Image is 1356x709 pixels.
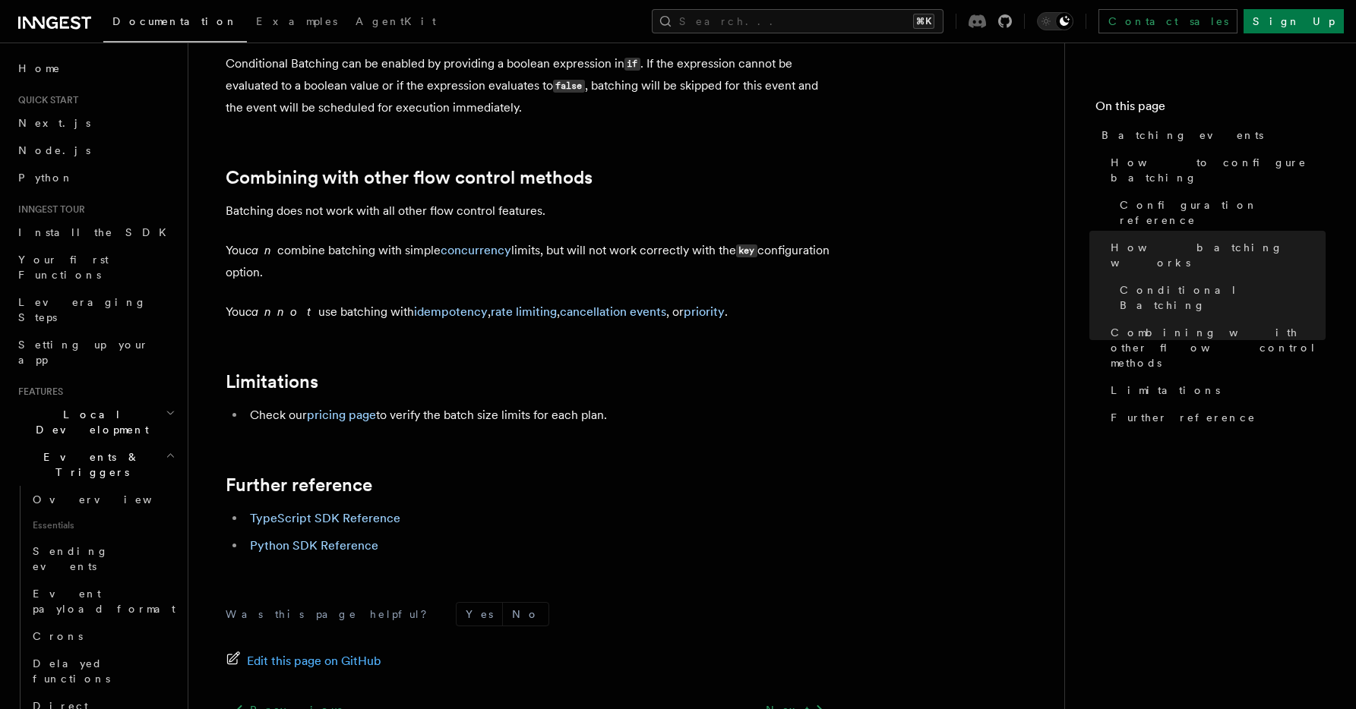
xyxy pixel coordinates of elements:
span: Overview [33,493,189,506]
span: Delayed functions [33,657,110,685]
a: Overview [27,486,179,513]
span: Events & Triggers [12,449,166,480]
p: Was this page helpful? [226,607,438,622]
a: Node.js [12,137,179,164]
span: Further reference [1111,410,1256,425]
kbd: ⌘K [913,14,934,29]
span: Node.js [18,144,90,156]
span: Configuration reference [1120,197,1326,228]
span: Combining with other flow control methods [1111,325,1326,370]
span: Crons [33,630,83,642]
span: Home [18,61,61,76]
a: Combining with other flow control methods [1105,319,1326,377]
a: Install the SDK [12,219,179,246]
a: rate limiting [491,304,557,319]
a: Sending events [27,537,179,580]
span: Documentation [112,15,238,27]
span: Event payload format [33,588,175,615]
button: No [503,603,548,625]
span: Local Development [12,407,166,437]
button: Yes [457,603,502,625]
span: Examples [256,15,337,27]
a: Limitations [226,371,318,392]
a: Examples [247,5,346,41]
button: Local Development [12,401,179,443]
p: You use batching with , , , or . [226,301,833,323]
a: Batching events [1095,121,1326,149]
button: Events & Triggers [12,443,179,486]
em: cannot [245,304,318,319]
span: Python [18,172,74,184]
a: Documentation [103,5,247,43]
span: Features [12,386,63,398]
a: cancellation events [560,304,666,319]
button: Toggle dark mode [1037,12,1073,30]
span: Sending events [33,545,109,572]
em: can [245,243,277,257]
span: Inngest tour [12,203,85,216]
a: Setting up your app [12,331,179,373]
a: Limitations [1105,377,1326,404]
span: Conditional Batching [1120,282,1326,313]
a: Combining with other flow control methods [226,167,593,188]
a: Python [12,164,179,191]
a: Configuration reference [1114,191,1326,234]
li: Check our to verify the batch size limits for each plan. [245,405,833,426]
span: Leveraging Steps [18,296,147,323]
a: Leveraging Steps [12,288,179,331]
span: Install the SDK [18,226,175,238]
a: concurrency [441,243,511,257]
code: if [624,58,640,71]
a: priority [684,304,725,319]
span: Quick start [12,94,78,106]
a: idempotency [414,304,488,319]
button: Search...⌘K [652,9,944,33]
span: Your first Functions [18,254,109,281]
span: Batching events [1102,128,1263,143]
span: How batching works [1111,240,1326,270]
a: Further reference [1105,404,1326,431]
a: How to configure batching [1105,149,1326,191]
span: Edit this page on GitHub [247,651,381,672]
p: Conditional Batching can be enabled by providing a boolean expression in . If the expression cann... [226,53,833,118]
a: Event payload format [27,580,179,622]
a: Crons [27,622,179,650]
h4: On this page [1095,97,1326,121]
a: Sign Up [1244,9,1344,33]
span: Limitations [1111,383,1220,398]
a: AgentKit [346,5,445,41]
span: Setting up your app [18,339,149,366]
a: Home [12,55,179,82]
a: TypeScript SDK Reference [250,511,400,525]
a: Further reference [226,474,372,496]
span: Next.js [18,117,90,129]
p: You combine batching with simple limits, but will not work correctly with the configuration option. [226,240,833,283]
a: Conditional Batching [1114,276,1326,319]
span: How to configure batching [1111,155,1326,185]
a: How batching works [1105,234,1326,276]
a: Python SDK Reference [250,538,378,553]
code: false [553,80,585,93]
a: Next.js [12,109,179,137]
a: Edit this page on GitHub [226,651,381,672]
a: pricing page [307,408,376,422]
span: AgentKit [356,15,436,27]
p: Batching does not work with all other flow control features. [226,200,833,222]
code: key [736,244,757,257]
span: Essentials [27,513,179,537]
a: Contact sales [1098,9,1237,33]
a: Delayed functions [27,650,179,692]
a: Your first Functions [12,246,179,288]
